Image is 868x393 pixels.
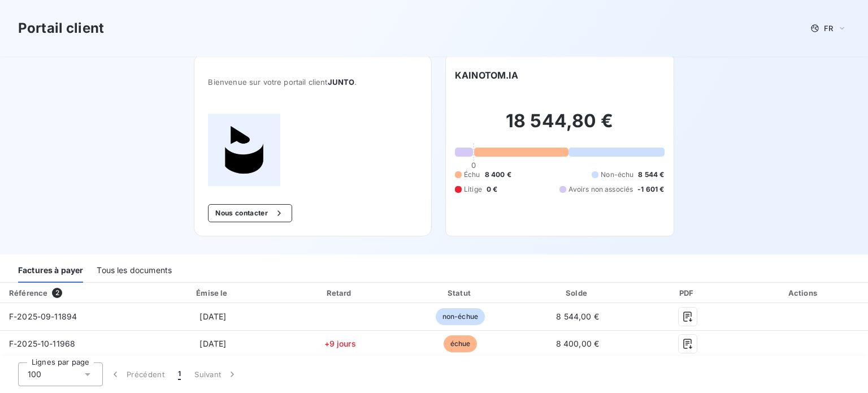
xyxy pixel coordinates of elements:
div: Actions [742,287,866,299]
img: Company logo [208,114,280,186]
div: Référence [9,288,47,297]
span: 0 € [487,184,497,195]
span: 8 544 € [638,170,664,180]
div: Émise le [149,287,277,299]
button: Nous contacter [208,204,292,222]
h6: KAINOTOM.IA [455,68,519,82]
span: 8 400 € [485,170,511,180]
span: Avoirs non associés [568,184,633,195]
span: +9 jours [324,339,356,348]
h2: 18 544,80 € [455,110,665,144]
div: Tous les documents [97,259,172,283]
span: non-échue [436,308,485,325]
div: PDF [637,287,737,299]
span: échue [444,335,478,352]
h3: Portail client [18,18,104,38]
div: Factures à payer [18,259,83,283]
div: Solde [522,287,633,299]
span: [DATE] [199,312,226,321]
span: [DATE] [199,339,226,348]
button: Suivant [188,362,245,386]
span: F-2025-09-11894 [9,312,77,321]
span: -1 601 € [637,184,664,195]
span: Non-échu [601,170,633,180]
span: 0 [471,161,476,170]
button: 1 [171,362,188,386]
span: Litige [464,184,482,195]
span: 2 [52,288,62,298]
span: Bienvenue sur votre portail client . [208,77,418,87]
span: 8 400,00 € [556,339,600,348]
span: JUNTO [328,77,355,87]
span: F-2025-10-11968 [9,339,75,348]
span: 1 [178,369,181,380]
span: 100 [28,369,41,380]
div: Retard [281,287,398,299]
button: Précédent [103,362,171,386]
span: 8 544,00 € [556,312,599,321]
div: Statut [403,287,517,299]
span: Échu [464,170,480,180]
span: FR [824,24,833,33]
